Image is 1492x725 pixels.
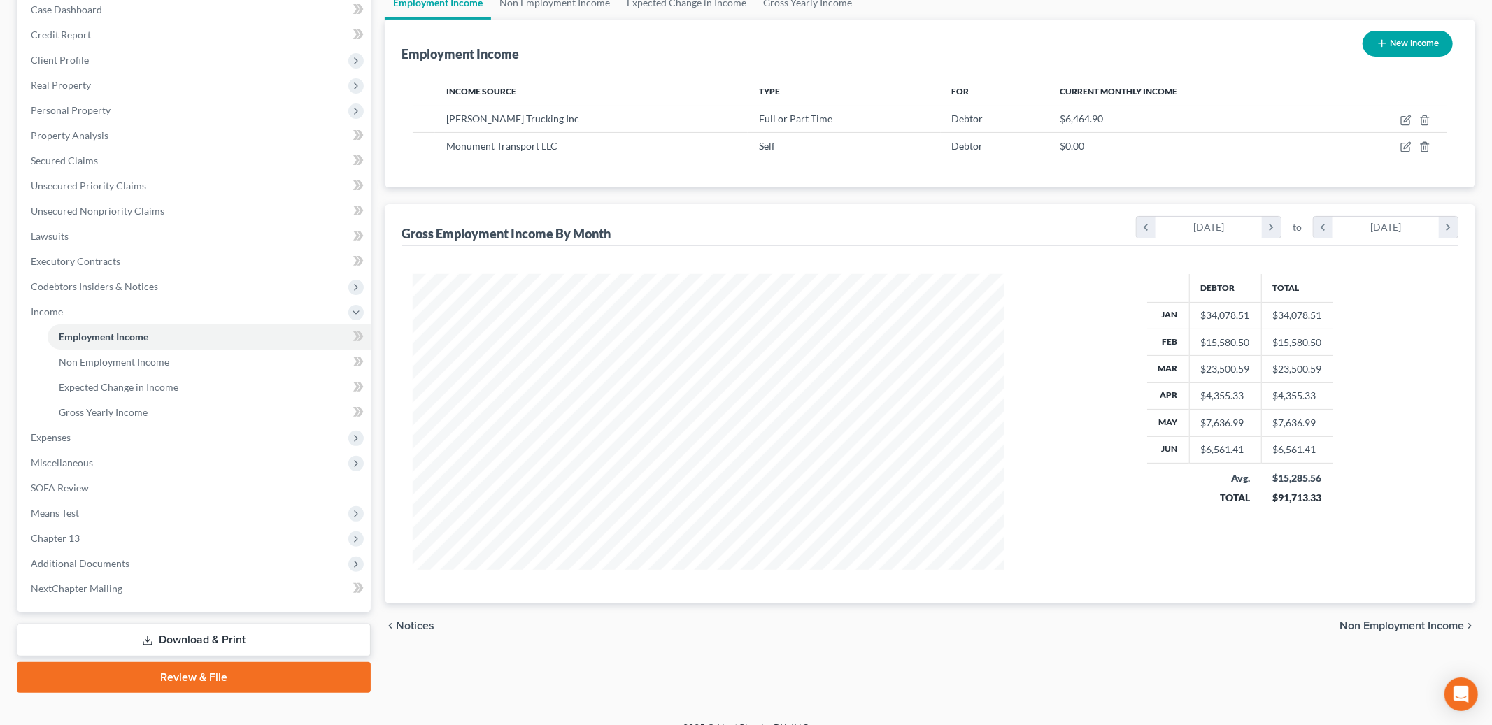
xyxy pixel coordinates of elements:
th: Total [1261,274,1333,302]
td: $15,580.50 [1261,329,1333,355]
span: Income Source [446,86,516,96]
span: Codebtors Insiders & Notices [31,280,158,292]
span: Full or Part Time [759,113,832,124]
a: Expected Change in Income [48,375,371,400]
div: $23,500.59 [1201,362,1250,376]
div: $34,078.51 [1201,308,1250,322]
span: Non Employment Income [59,356,169,368]
div: $6,561.41 [1201,443,1250,457]
span: Gross Yearly Income [59,406,148,418]
span: Unsecured Nonpriority Claims [31,205,164,217]
span: Property Analysis [31,129,108,141]
div: Employment Income [402,45,519,62]
span: Monument Transport LLC [446,140,557,152]
a: Lawsuits [20,224,371,249]
a: Property Analysis [20,123,371,148]
i: chevron_left [1137,217,1156,238]
span: Miscellaneous [31,457,93,468]
a: Gross Yearly Income [48,400,371,425]
span: NextChapter Mailing [31,582,122,594]
span: [PERSON_NAME] Trucking Inc [446,113,579,124]
span: Non Employment Income [1340,620,1464,631]
a: Download & Print [17,624,371,656]
span: Means Test [31,507,79,519]
a: Unsecured Nonpriority Claims [20,199,371,224]
span: Real Property [31,79,91,91]
span: $0.00 [1060,140,1085,152]
span: to [1293,220,1302,234]
th: Feb [1147,329,1190,355]
th: Apr [1147,382,1190,409]
th: Mar [1147,356,1190,382]
span: Type [759,86,780,96]
th: Jan [1147,302,1190,329]
span: $6,464.90 [1060,113,1104,124]
div: Avg. [1200,471,1250,485]
span: Debtor [952,113,983,124]
a: NextChapter Mailing [20,576,371,601]
button: chevron_left Notices [385,620,434,631]
div: [DATE] [1156,217,1263,238]
span: Debtor [952,140,983,152]
a: Employment Income [48,324,371,350]
a: Unsecured Priority Claims [20,173,371,199]
th: Jun [1147,436,1190,463]
span: Credit Report [31,29,91,41]
div: $7,636.99 [1201,416,1250,430]
span: Client Profile [31,54,89,66]
div: $91,713.33 [1272,491,1322,505]
div: $15,285.56 [1272,471,1322,485]
a: SOFA Review [20,475,371,501]
span: Current Monthly Income [1060,86,1178,96]
button: New Income [1363,31,1453,57]
span: Expenses [31,431,71,443]
span: Case Dashboard [31,3,102,15]
div: Gross Employment Income By Month [402,225,611,242]
span: Expected Change in Income [59,381,178,393]
a: Secured Claims [20,148,371,173]
button: Non Employment Income chevron_right [1340,620,1475,631]
span: Executory Contracts [31,255,120,267]
div: [DATE] [1333,217,1440,238]
i: chevron_left [1314,217,1333,238]
td: $7,636.99 [1261,410,1333,436]
span: Unsecured Priority Claims [31,180,146,192]
th: Debtor [1189,274,1261,302]
td: $34,078.51 [1261,302,1333,329]
td: $4,355.33 [1261,382,1333,409]
span: For [952,86,969,96]
td: $6,561.41 [1261,436,1333,463]
a: Review & File [17,662,371,693]
div: $4,355.33 [1201,389,1250,403]
span: SOFA Review [31,482,89,494]
a: Executory Contracts [20,249,371,274]
a: Non Employment Income [48,350,371,375]
span: Additional Documents [31,557,129,569]
span: Income [31,306,63,317]
span: Self [759,140,775,152]
td: $23,500.59 [1261,356,1333,382]
span: Employment Income [59,331,148,343]
div: $15,580.50 [1201,336,1250,350]
span: Lawsuits [31,230,69,242]
i: chevron_right [1439,217,1458,238]
i: chevron_left [385,620,396,631]
i: chevron_right [1464,620,1475,631]
span: Personal Property [31,104,111,116]
span: Secured Claims [31,155,98,166]
div: TOTAL [1200,491,1250,505]
span: Notices [396,620,434,631]
i: chevron_right [1262,217,1281,238]
a: Credit Report [20,22,371,48]
span: Chapter 13 [31,532,80,544]
th: May [1147,410,1190,436]
div: Open Intercom Messenger [1444,677,1478,711]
